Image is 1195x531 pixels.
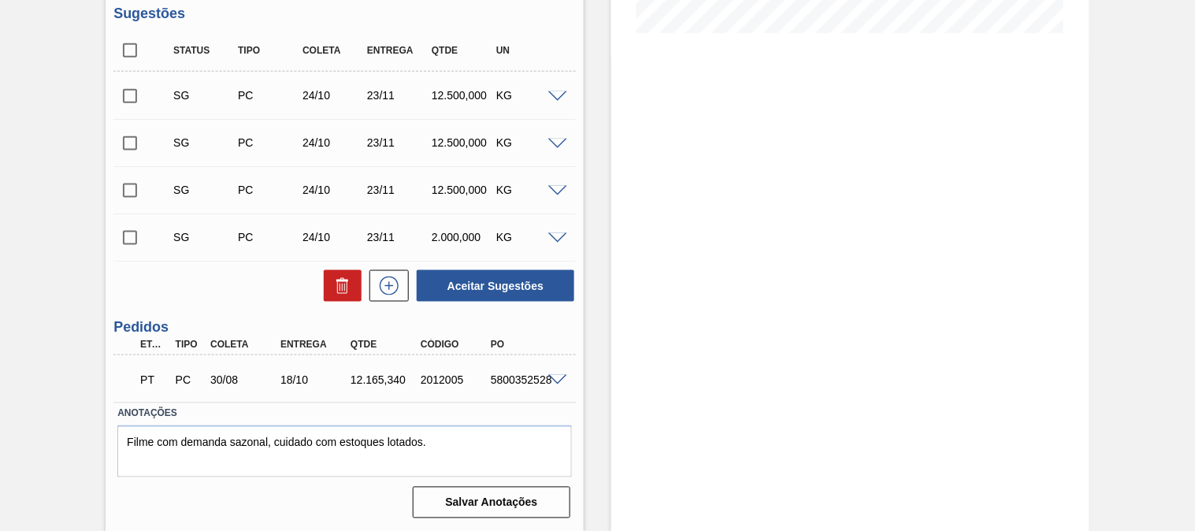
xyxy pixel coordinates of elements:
button: Salvar Anotações [413,487,570,518]
div: 23/11/2025 [363,136,433,149]
div: Etapa [136,340,171,351]
div: 24/10/2025 [299,231,369,243]
div: Excluir Sugestões [316,270,362,302]
div: Sugestão Criada [169,89,239,102]
div: 12.165,340 [347,374,424,387]
div: Pedido de Compra [234,136,304,149]
div: 23/11/2025 [363,231,433,243]
div: 2012005 [417,374,494,387]
div: Status [169,45,239,56]
div: Coleta [206,340,284,351]
div: 23/11/2025 [363,184,433,196]
div: Pedido de Compra [234,89,304,102]
div: KG [492,136,562,149]
div: Tipo [172,340,206,351]
div: Pedido de Compra [234,231,304,243]
div: 12.500,000 [428,184,498,196]
label: Anotações [117,403,572,425]
h3: Sugestões [113,6,576,22]
div: 12.500,000 [428,136,498,149]
div: Pedido de Compra [172,374,206,387]
div: Pedido de Compra [234,184,304,196]
div: 24/10/2025 [299,136,369,149]
div: Sugestão Criada [169,231,239,243]
div: Código [417,340,494,351]
textarea: Filme com demanda sazonal, cuidado com estoques lotados. [117,425,572,477]
div: Coleta [299,45,369,56]
div: Pedido em Trânsito [136,363,171,398]
div: Entrega [276,340,354,351]
div: 18/10/2025 [276,374,354,387]
div: 2.000,000 [428,231,498,243]
div: Sugestão Criada [169,184,239,196]
div: 5800352528 [487,374,564,387]
div: Aceitar Sugestões [409,269,576,303]
div: 30/08/2025 [206,374,284,387]
div: Qtde [428,45,498,56]
div: 24/10/2025 [299,184,369,196]
div: Nova sugestão [362,270,409,302]
div: KG [492,89,562,102]
div: 12.500,000 [428,89,498,102]
div: Qtde [347,340,424,351]
div: Tipo [234,45,304,56]
div: Sugestão Criada [169,136,239,149]
div: KG [492,231,562,243]
div: PO [487,340,564,351]
div: Entrega [363,45,433,56]
p: PT [140,374,167,387]
div: 23/11/2025 [363,89,433,102]
h3: Pedidos [113,319,576,336]
div: 24/10/2025 [299,89,369,102]
button: Aceitar Sugestões [417,270,574,302]
div: KG [492,184,562,196]
div: UN [492,45,562,56]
